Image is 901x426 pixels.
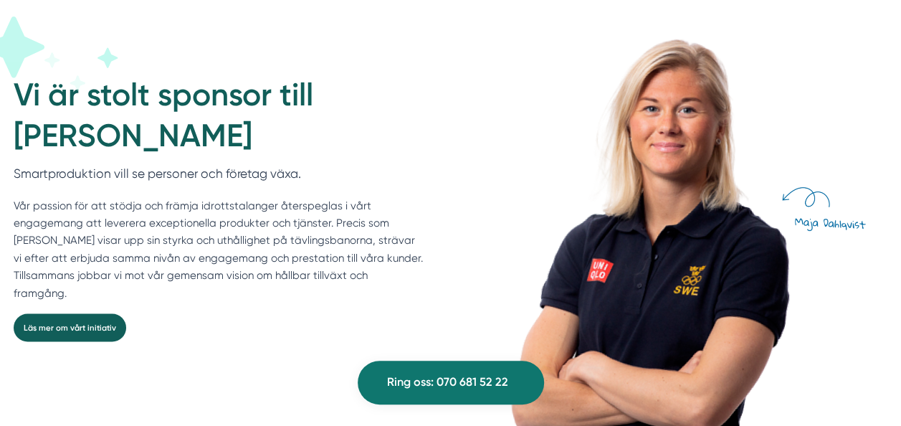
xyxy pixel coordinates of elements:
[14,313,126,341] a: Läs mer om vårt initiativ
[14,197,424,301] p: Vår passion för att stödja och främja idrottstalanger återspeglas i vårt engagemang att leverera ...
[387,373,508,392] span: Ring oss: 070 681 52 22
[14,75,424,164] h2: Vi är stolt sponsor till [PERSON_NAME]
[14,164,424,190] p: Smartproduktion vill se personer och företag växa.
[358,361,544,404] a: Ring oss: 070 681 52 22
